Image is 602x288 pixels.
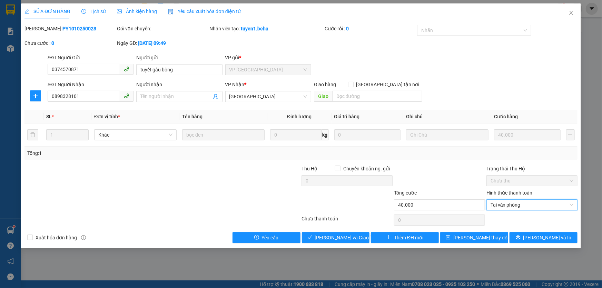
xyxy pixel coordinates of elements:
button: check[PERSON_NAME] và Giao hàng [302,232,370,243]
div: Người gửi [136,54,222,61]
div: VP gửi [225,54,311,61]
span: Yêu cầu xuất hóa đơn điện tử [168,9,241,14]
label: Hình thức thanh toán [486,190,532,196]
input: Dọc đường [332,91,422,102]
span: plus [386,235,391,240]
div: Người nhận [136,81,222,88]
span: Tên hàng [182,114,203,119]
span: save [446,235,451,240]
button: exclamation-circleYêu cầu [233,232,300,243]
b: PY1010250028 [62,26,96,31]
span: [GEOGRAPHIC_DATA] tận nơi [354,81,422,88]
b: [DATE] 09:49 [138,40,166,46]
div: Chưa cước : [24,39,116,47]
button: delete [27,129,38,140]
span: [PERSON_NAME] và Giao hàng [315,234,381,241]
span: VP Nhận [225,82,245,87]
span: close [569,10,574,16]
span: Chưa thu [491,176,573,186]
span: Giao hàng [314,82,336,87]
button: plus [30,90,41,101]
input: 0 [334,129,401,140]
div: Ngày GD: [117,39,208,47]
b: tuyen1.beha [241,26,269,31]
div: Gói vận chuyển: [117,25,208,32]
span: exclamation-circle [254,235,259,240]
input: Ghi Chú [406,129,488,140]
span: phone [124,93,129,99]
b: 0 [346,26,349,31]
button: Close [562,3,581,23]
div: Chưa thanh toán [301,215,394,227]
span: check [307,235,312,240]
button: printer[PERSON_NAME] và In [510,232,578,243]
span: Ảnh kiện hàng [117,9,157,14]
span: clock-circle [81,9,86,14]
span: info-circle [81,235,86,240]
b: 0 [51,40,54,46]
span: Chuyển khoản ng. gửi [341,165,393,172]
img: icon [168,9,174,14]
div: SĐT Người Gửi [48,54,134,61]
span: edit [24,9,29,14]
span: Thu Hộ [302,166,317,171]
input: 0 [494,129,561,140]
div: Tổng: 1 [27,149,233,157]
span: [PERSON_NAME] và In [523,234,572,241]
span: VP PHÚ YÊN [229,64,307,75]
input: VD: Bàn, Ghế [182,129,265,140]
button: save[PERSON_NAME] thay đổi [440,232,508,243]
span: Giá trị hàng [334,114,360,119]
span: SL [46,114,52,119]
span: Khác [98,130,172,140]
span: plus [30,93,41,99]
span: Định lượng [287,114,312,119]
span: Đơn vị tính [94,114,120,119]
span: ĐẮK LẮK [229,91,307,102]
div: Trạng thái Thu Hộ [486,165,578,172]
span: Tổng cước [394,190,417,196]
span: kg [322,129,329,140]
button: plus [566,129,575,140]
div: Nhân viên tạo: [209,25,324,32]
div: Cước rồi : [325,25,416,32]
span: Cước hàng [494,114,518,119]
span: Yêu cầu [262,234,279,241]
div: SĐT Người Nhận [48,81,134,88]
span: SỬA ĐƠN HÀNG [24,9,70,14]
button: plusThêm ĐH mới [371,232,439,243]
span: picture [117,9,122,14]
span: phone [124,66,129,72]
th: Ghi chú [403,110,491,123]
span: Lịch sử [81,9,106,14]
span: Giao [314,91,332,102]
span: user-add [213,94,218,99]
span: Thêm ĐH mới [394,234,423,241]
span: printer [516,235,521,240]
span: [PERSON_NAME] thay đổi [453,234,509,241]
span: Tại văn phòng [491,200,573,210]
div: [PERSON_NAME]: [24,25,116,32]
span: Xuất hóa đơn hàng [33,234,80,241]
